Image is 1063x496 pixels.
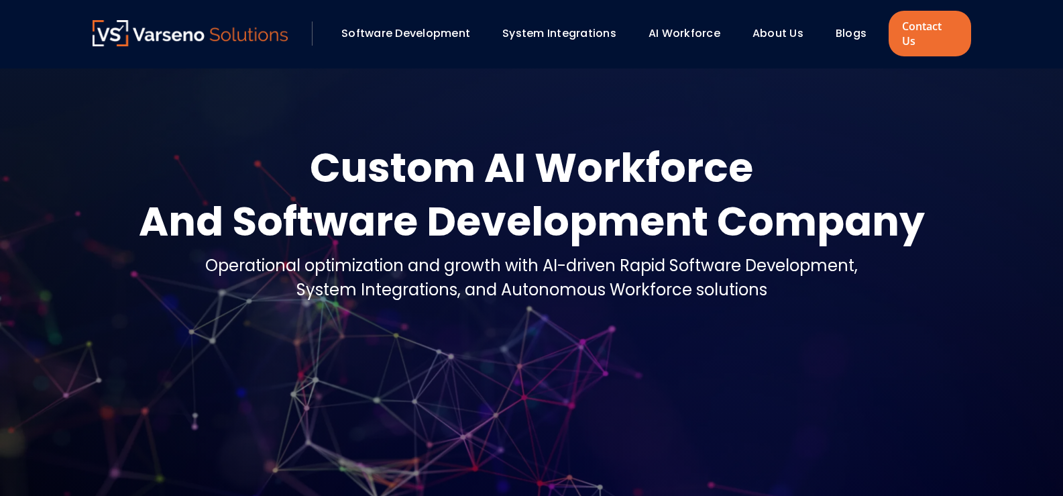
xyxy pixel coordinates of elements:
a: About Us [752,26,803,41]
a: Software Development [341,26,470,41]
a: Blogs [836,26,866,41]
a: AI Workforce [649,26,720,41]
div: Blogs [829,22,885,45]
img: Varseno Solutions – Product Engineering & IT Services [93,20,288,46]
div: And Software Development Company [139,195,925,248]
div: Custom AI Workforce [139,141,925,195]
a: Contact Us [889,11,970,56]
div: System Integrations [496,22,635,45]
div: About Us [746,22,822,45]
a: Varseno Solutions – Product Engineering & IT Services [93,20,288,47]
div: System Integrations, and Autonomous Workforce solutions [205,278,858,302]
a: System Integrations [502,26,616,41]
div: Software Development [335,22,489,45]
div: AI Workforce [642,22,739,45]
div: Operational optimization and growth with AI-driven Rapid Software Development, [205,254,858,278]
